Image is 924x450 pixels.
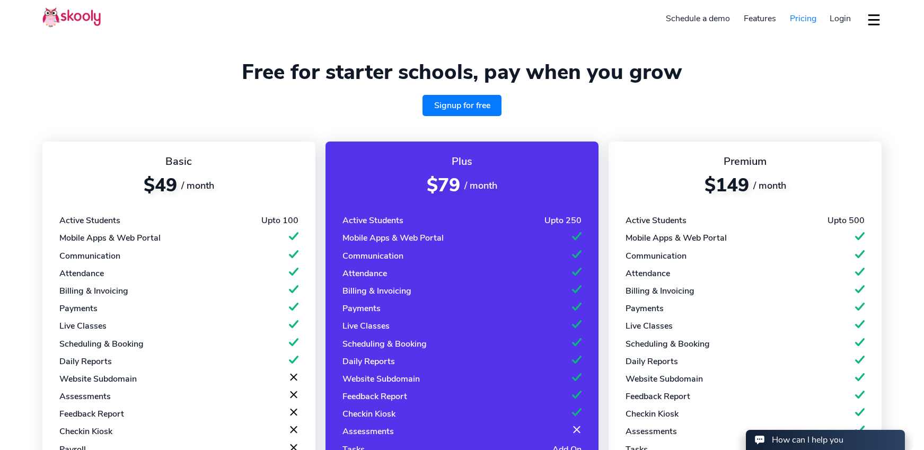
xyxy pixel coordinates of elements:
[783,10,823,27] a: Pricing
[342,373,420,385] div: Website Subdomain
[626,285,694,297] div: Billing & Invoicing
[42,59,882,85] h1: Free for starter schools, pay when you grow
[423,95,502,116] a: Signup for free
[59,320,107,332] div: Live Classes
[659,10,737,27] a: Schedule a demo
[427,173,460,198] span: $79
[705,173,749,198] span: $149
[626,303,664,314] div: Payments
[626,338,710,350] div: Scheduling & Booking
[59,356,112,367] div: Daily Reports
[342,338,427,350] div: Scheduling & Booking
[790,13,816,24] span: Pricing
[626,215,687,226] div: Active Students
[59,250,120,262] div: Communication
[626,268,670,279] div: Attendance
[626,232,727,244] div: Mobile Apps & Web Portal
[342,268,387,279] div: Attendance
[830,13,851,24] span: Login
[544,215,582,226] div: Upto 250
[342,285,411,297] div: Billing & Invoicing
[59,285,128,297] div: Billing & Invoicing
[342,320,390,332] div: Live Classes
[144,173,177,198] span: $49
[342,426,394,437] div: Assessments
[626,320,673,332] div: Live Classes
[626,250,687,262] div: Communication
[342,391,407,402] div: Feedback Report
[59,154,298,169] div: Basic
[59,303,98,314] div: Payments
[866,7,882,32] button: dropdown menu
[342,356,395,367] div: Daily Reports
[181,179,214,192] span: / month
[342,154,582,169] div: Plus
[59,373,137,385] div: Website Subdomain
[626,356,678,367] div: Daily Reports
[753,179,786,192] span: / month
[42,7,101,28] img: Skooly
[59,426,112,437] div: Checkin Kiosk
[59,408,124,420] div: Feedback Report
[342,250,403,262] div: Communication
[342,303,381,314] div: Payments
[59,268,104,279] div: Attendance
[59,232,161,244] div: Mobile Apps & Web Portal
[464,179,497,192] span: / month
[342,215,403,226] div: Active Students
[342,232,444,244] div: Mobile Apps & Web Portal
[59,215,120,226] div: Active Students
[342,408,395,420] div: Checkin Kiosk
[261,215,298,226] div: Upto 100
[823,10,858,27] a: Login
[737,10,783,27] a: Features
[59,391,111,402] div: Assessments
[626,154,865,169] div: Premium
[828,215,865,226] div: Upto 500
[59,338,144,350] div: Scheduling & Booking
